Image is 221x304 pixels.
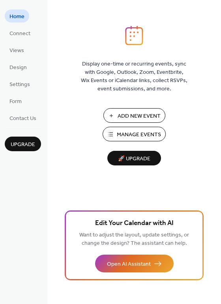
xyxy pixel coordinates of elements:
[95,218,174,229] span: Edit Your Calendar with AI
[103,108,165,123] button: Add New Event
[103,127,166,141] button: Manage Events
[107,260,151,268] span: Open AI Assistant
[117,131,161,139] span: Manage Events
[95,255,174,272] button: Open AI Assistant
[5,77,35,90] a: Settings
[9,114,36,123] span: Contact Us
[9,47,24,55] span: Views
[5,60,32,73] a: Design
[5,111,41,124] a: Contact Us
[9,13,24,21] span: Home
[81,60,187,93] span: Display one-time or recurring events, sync with Google, Outlook, Zoom, Eventbrite, Wix Events or ...
[125,26,143,45] img: logo_icon.svg
[5,43,29,56] a: Views
[112,154,156,164] span: 🚀 Upgrade
[5,94,26,107] a: Form
[9,98,22,106] span: Form
[9,81,30,89] span: Settings
[11,141,35,149] span: Upgrade
[9,30,30,38] span: Connect
[79,230,189,249] span: Want to adjust the layout, update settings, or change the design? The assistant can help.
[9,64,27,72] span: Design
[5,137,41,151] button: Upgrade
[5,9,29,23] a: Home
[107,151,161,165] button: 🚀 Upgrade
[5,26,35,39] a: Connect
[118,112,161,120] span: Add New Event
